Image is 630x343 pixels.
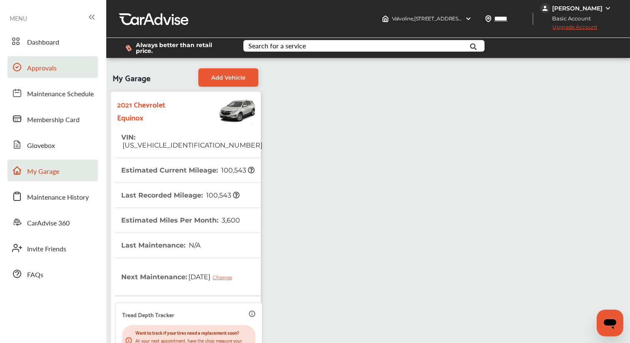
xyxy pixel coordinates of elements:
[125,45,132,52] img: dollor_label_vector.a70140d1.svg
[27,244,66,255] span: Invite Friends
[121,125,262,158] th: VIN :
[7,211,98,233] a: CarAdvise 360
[27,270,43,280] span: FAQs
[7,108,98,130] a: Membership Card
[27,63,57,74] span: Approvals
[382,15,389,22] img: header-home-logo.8d720a4f.svg
[205,191,240,199] span: 100,543
[117,98,191,123] strong: 2021 Chevrolet Equinox
[27,115,80,125] span: Membership Card
[605,5,611,12] img: WGsFRI8htEPBVLJbROoPRyZpYNWhNONpIPPETTm6eUC0GeLEiAAAAAElFTkSuQmCC
[121,158,255,183] th: Estimated Current Mileage :
[220,166,255,174] span: 100,543
[121,233,200,258] th: Last Maintenance :
[220,216,240,224] span: 3,600
[121,141,262,149] span: [US_VEHICLE_IDENTIFICATION_NUMBER]
[392,15,505,22] span: Valvoline , [STREET_ADDRESS] Munster , IN 46321
[211,74,245,81] span: Add Vehicle
[121,208,240,233] th: Estimated Miles Per Month :
[540,24,597,34] span: Upgrade Account
[541,14,597,23] span: Basic Account
[465,15,472,22] img: header-down-arrow.9dd2ce7d.svg
[7,185,98,207] a: Maintenance History
[7,237,98,259] a: Invite Friends
[485,15,492,22] img: location_vector.a44bc228.svg
[540,3,550,13] img: jVpblrzwTbfkPYzPPzSLxeg0AAAAASUVORK5CYII=
[27,218,70,229] span: CarAdvise 360
[552,5,602,12] div: [PERSON_NAME]
[597,310,623,336] iframe: Button to launch messaging window
[248,43,306,49] div: Search for a service
[7,56,98,78] a: Approvals
[27,166,59,177] span: My Garage
[212,274,236,280] div: Change
[27,37,59,48] span: Dashboard
[121,183,240,208] th: Last Recorded Mileage :
[27,140,55,151] span: Glovebox
[7,134,98,155] a: Glovebox
[7,82,98,104] a: Maintenance Schedule
[7,263,98,285] a: FAQs
[135,328,252,336] p: Want to track if your tires need a replacement soon?
[191,96,257,125] img: Vehicle
[27,192,89,203] span: Maintenance History
[112,68,150,87] span: My Garage
[121,258,238,295] th: Next Maintenance :
[10,15,27,22] span: MENU
[7,30,98,52] a: Dashboard
[187,241,200,249] span: N/A
[198,68,258,87] a: Add Vehicle
[27,89,94,100] span: Maintenance Schedule
[122,310,174,319] p: Tread Depth Tracker
[7,160,98,181] a: My Garage
[136,42,230,54] span: Always better than retail price.
[187,266,238,287] span: [DATE]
